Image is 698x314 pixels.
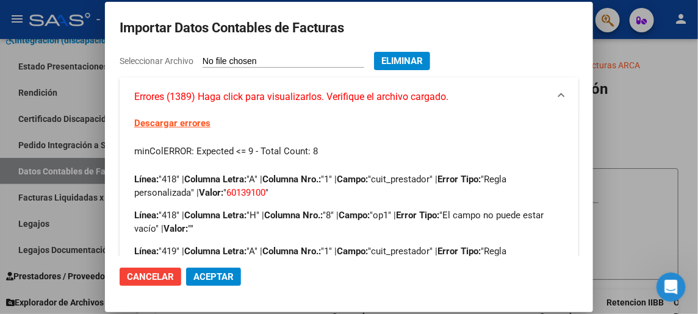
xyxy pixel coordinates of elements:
iframe: Intercom live chat [657,273,686,302]
span: Aceptar [193,271,234,282]
span: minColERROR: Expected <= 9 - Total Count: 8 [134,146,318,157]
strong: Valor: [164,223,188,234]
strong: Campo: [339,210,370,221]
strong: Valor: [199,187,223,198]
span: Eliminar [381,55,423,66]
strong: Columna Letra: [184,246,246,257]
strong: Columna Nro.: [262,174,321,185]
strong: Línea: [134,174,159,185]
h2: Importar Datos Contables de Facturas [120,16,578,40]
strong: Columna Letra: [184,174,246,185]
strong: Error Tipo: [437,174,481,185]
button: Aceptar [186,268,241,286]
a: Descargar errores [134,118,210,129]
span: Errores (1389) Haga click para visualizarlos. Verifique el archivo cargado. [134,90,448,104]
mat-expansion-panel-header: Errores (1389) Haga click para visualizarlos. Verifique el archivo cargado. [120,77,578,116]
span: Cancelar [127,271,174,282]
strong: Error Tipo: [396,210,439,221]
p: "419" | "A" | "1" | "cuit_prestador" | "Regla personalizada" | " " [134,244,564,271]
strong: Campo: [337,174,368,185]
strong: Columna Nro.: [264,210,323,221]
button: Cancelar [120,268,181,286]
span: 60139100 [226,187,265,198]
p: "418" | "A" | "1" | "cuit_prestador" | "Regla personalizada" | " " [134,173,564,199]
strong: Columna Letra: [184,210,246,221]
strong: Campo: [337,246,368,257]
p: "418" | "H" | "8" | "op1" | "El campo no puede estar vacío" | " " [134,209,564,235]
span: Seleccionar Archivo [120,56,193,66]
strong: Línea: [134,210,159,221]
strong: Error Tipo: [437,246,481,257]
strong: Línea: [134,246,159,257]
strong: Columna Nro.: [262,246,321,257]
button: Eliminar [374,52,430,70]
